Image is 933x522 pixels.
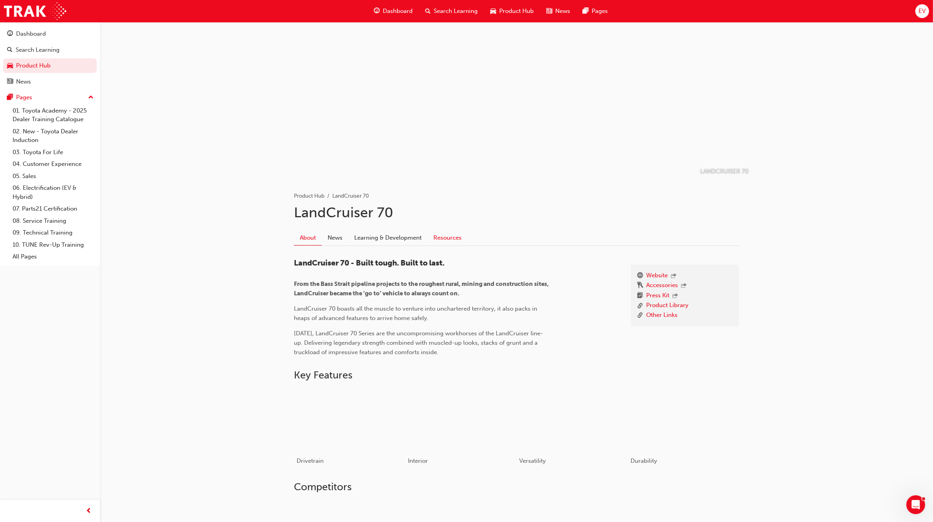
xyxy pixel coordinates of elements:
span: Search Learning [434,7,478,16]
a: About [294,230,322,246]
button: Pages [3,90,97,105]
span: car-icon [7,62,13,69]
span: link-icon [637,301,643,311]
a: Accessories [646,281,678,291]
span: Product Hub [499,7,534,16]
span: link-icon [637,311,643,320]
a: 07. Parts21 Certification [9,203,97,215]
button: EV [915,4,929,18]
a: 02. New - Toyota Dealer Induction [9,125,97,146]
span: outbound-icon [672,293,678,300]
a: 04. Customer Experience [9,158,97,170]
button: Interior [405,388,516,475]
span: [DATE], LandCruiser 70 Series are the uncompromising workhorses of the LandCruiser line-up. Deliv... [294,330,543,356]
a: Product Library [646,301,688,311]
span: guage-icon [374,6,380,16]
a: 09. Technical Training [9,227,97,239]
span: Dashboard [383,7,413,16]
div: Pages [16,93,32,102]
a: search-iconSearch Learning [419,3,484,19]
a: News [322,230,348,245]
p: LANDCRUISER 70 [700,167,748,176]
a: 05. Sales [9,170,97,182]
span: news-icon [7,78,13,85]
a: Resources [428,230,467,245]
a: Other Links [646,311,678,320]
span: keys-icon [637,281,643,291]
h2: Competitors [294,481,739,493]
h2: Key Features [294,369,739,382]
a: Dashboard [3,27,97,41]
span: prev-icon [86,506,92,516]
a: news-iconNews [540,3,576,19]
span: pages-icon [7,94,13,101]
a: 08. Service Training [9,215,97,227]
span: www-icon [637,271,643,281]
a: car-iconProduct Hub [484,3,540,19]
span: Interior [408,457,428,464]
h1: LandCruiser 70 [294,204,739,221]
span: outbound-icon [681,283,687,289]
span: search-icon [425,6,431,16]
span: News [555,7,570,16]
a: 10. TUNE Rev-Up Training [9,239,97,251]
button: Durability [628,388,739,475]
span: pages-icon [583,6,589,16]
a: 03. Toyota For Life [9,146,97,158]
span: EV [919,7,926,16]
div: Dashboard [16,29,46,38]
a: Learning & Development [348,230,428,245]
button: Versatility [516,388,628,475]
span: outbound-icon [671,273,676,280]
span: guage-icon [7,31,13,38]
div: Search Learning [16,45,60,55]
iframe: Intercom live chat [906,495,925,514]
a: 01. Toyota Academy - 2025 Dealer Training Catalogue [9,105,97,125]
a: All Pages [9,251,97,263]
span: Pages [592,7,608,16]
span: Versatility [520,457,546,464]
a: News [3,75,97,89]
span: car-icon [490,6,496,16]
a: Search Learning [3,43,97,57]
a: guage-iconDashboard [368,3,419,19]
a: Product Hub [294,193,324,199]
span: up-icon [88,93,94,103]
span: From the Bass Strait pipeline projects to the roughest rural, mining and construction sites, Land... [294,280,550,297]
a: pages-iconPages [576,3,614,19]
span: LandCruiser 70 - Built tough. Built to last. [294,258,444,267]
span: search-icon [7,47,13,54]
span: booktick-icon [637,291,643,301]
li: LandCruiser 70 [332,192,369,201]
a: Product Hub [3,58,97,73]
a: Website [646,271,668,281]
div: News [16,77,31,86]
span: Drivetrain [297,457,324,464]
img: Trak [4,2,66,20]
span: news-icon [546,6,552,16]
span: Durability [631,457,658,464]
span: LandCruiser 70 boasts all the muscle to venture into unchartered territory, it also packs in heap... [294,305,539,322]
button: Drivetrain [294,388,405,475]
a: 06. Electrification (EV & Hybrid) [9,182,97,203]
a: Press Kit [646,291,669,301]
button: DashboardSearch LearningProduct HubNews [3,25,97,90]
